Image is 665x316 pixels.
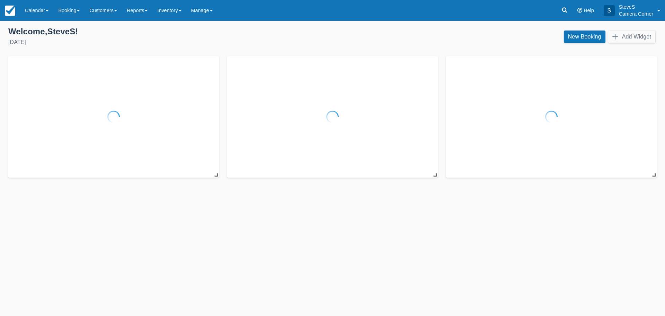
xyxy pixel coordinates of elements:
button: Add Widget [608,31,655,43]
i: Help [577,8,582,13]
a: New Booking [564,31,605,43]
div: [DATE] [8,38,327,46]
p: SteveS [619,3,653,10]
div: Welcome , SteveS ! [8,26,327,37]
img: checkfront-main-nav-mini-logo.png [5,6,15,16]
div: S [604,5,615,16]
span: Help [584,8,594,13]
p: Camera Corner [619,10,653,17]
